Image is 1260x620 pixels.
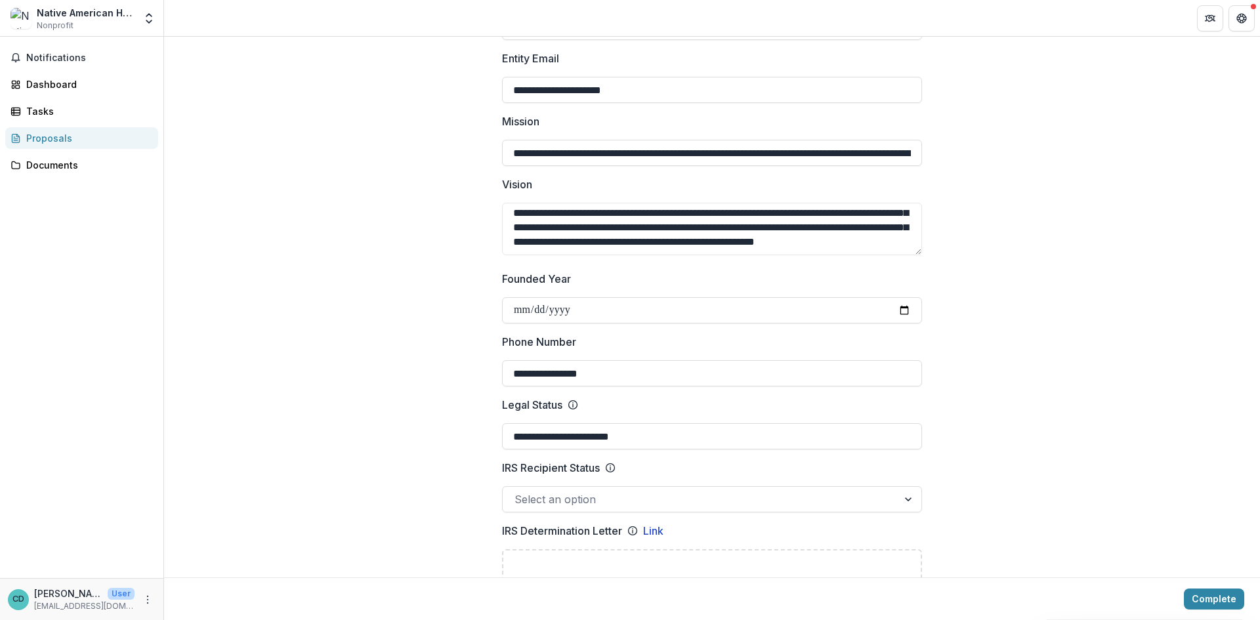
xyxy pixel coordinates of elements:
[5,100,158,122] a: Tasks
[140,5,158,31] button: Open entity switcher
[502,114,539,129] p: Mission
[10,8,31,29] img: Native American House Alliance Inc.
[26,52,153,64] span: Notifications
[643,523,663,539] a: Link
[502,334,576,350] p: Phone Number
[502,51,559,66] p: Entity Email
[1197,5,1223,31] button: Partners
[502,176,532,192] p: Vision
[5,127,158,149] a: Proposals
[26,104,148,118] div: Tasks
[1184,589,1244,610] button: Complete
[26,77,148,91] div: Dashboard
[34,600,135,612] p: [EMAIL_ADDRESS][DOMAIN_NAME]
[108,588,135,600] p: User
[37,20,73,31] span: Nonprofit
[12,595,24,604] div: Cornelia Dimalanta
[140,592,156,608] button: More
[37,6,135,20] div: Native American House Alliance Inc.
[729,575,799,587] span: click to browse
[502,460,600,476] p: IRS Recipient Status
[26,158,148,172] div: Documents
[5,73,158,95] a: Dashboard
[626,574,799,588] p: Drag and drop files or
[34,587,102,600] p: [PERSON_NAME]
[502,271,571,287] p: Founded Year
[5,47,158,68] button: Notifications
[502,397,562,413] p: Legal Status
[502,523,622,539] p: IRS Determination Letter
[5,154,158,176] a: Documents
[1228,5,1255,31] button: Get Help
[26,131,148,145] div: Proposals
